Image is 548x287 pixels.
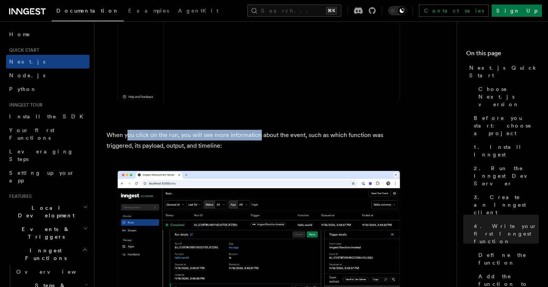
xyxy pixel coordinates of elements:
[474,164,539,187] span: 2. Run the Inngest Dev Server
[13,265,89,279] a: Overview
[471,190,539,219] a: 3. Create an Inngest client
[478,251,539,266] span: Define the function
[419,5,489,17] a: Contact sales
[6,55,89,69] a: Next.js
[475,248,539,269] a: Define the function
[9,86,37,92] span: Python
[6,102,43,108] span: Inngest tour
[471,219,539,248] a: 4. Write your first Inngest function
[9,30,30,38] span: Home
[6,166,89,187] a: Setting up your app
[6,204,83,219] span: Local Development
[466,49,539,61] h4: On this page
[9,113,88,120] span: Install the SDK
[471,161,539,190] a: 2. Run the Inngest Dev Server
[6,123,89,145] a: Your first Functions
[16,269,95,275] span: Overview
[6,145,89,166] a: Leveraging Steps
[178,8,218,14] span: AgentKit
[9,72,45,78] span: Node.js
[247,5,341,17] button: Search...⌘K
[174,2,223,21] a: AgentKit
[6,69,89,82] a: Node.js
[466,61,539,82] a: Next.js Quick Start
[474,193,539,216] span: 3. Create an Inngest client
[478,85,539,108] span: Choose Next.js version
[388,6,406,15] button: Toggle dark mode
[326,7,337,14] kbd: ⌘K
[471,140,539,161] a: 1. Install Inngest
[6,222,89,244] button: Events & Triggers
[9,170,75,183] span: Setting up your app
[6,110,89,123] a: Install the SDK
[9,59,45,65] span: Next.js
[9,127,54,141] span: Your first Functions
[6,82,89,96] a: Python
[474,143,539,158] span: 1. Install Inngest
[128,8,169,14] span: Examples
[52,2,124,21] a: Documentation
[124,2,174,21] a: Examples
[474,222,539,245] span: 4. Write your first Inngest function
[475,82,539,111] a: Choose Next.js version
[492,5,542,17] a: Sign Up
[469,64,539,79] span: Next.js Quick Start
[6,193,32,199] span: Features
[107,130,411,151] p: When you click on the run, you will see more information about the event, such as which function ...
[6,244,89,265] button: Inngest Functions
[6,201,89,222] button: Local Development
[6,27,89,41] a: Home
[9,148,73,162] span: Leveraging Steps
[6,225,83,241] span: Events & Triggers
[474,114,539,137] span: Before you start: choose a project
[6,247,82,262] span: Inngest Functions
[6,47,39,53] span: Quick start
[471,111,539,140] a: Before you start: choose a project
[56,8,119,14] span: Documentation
